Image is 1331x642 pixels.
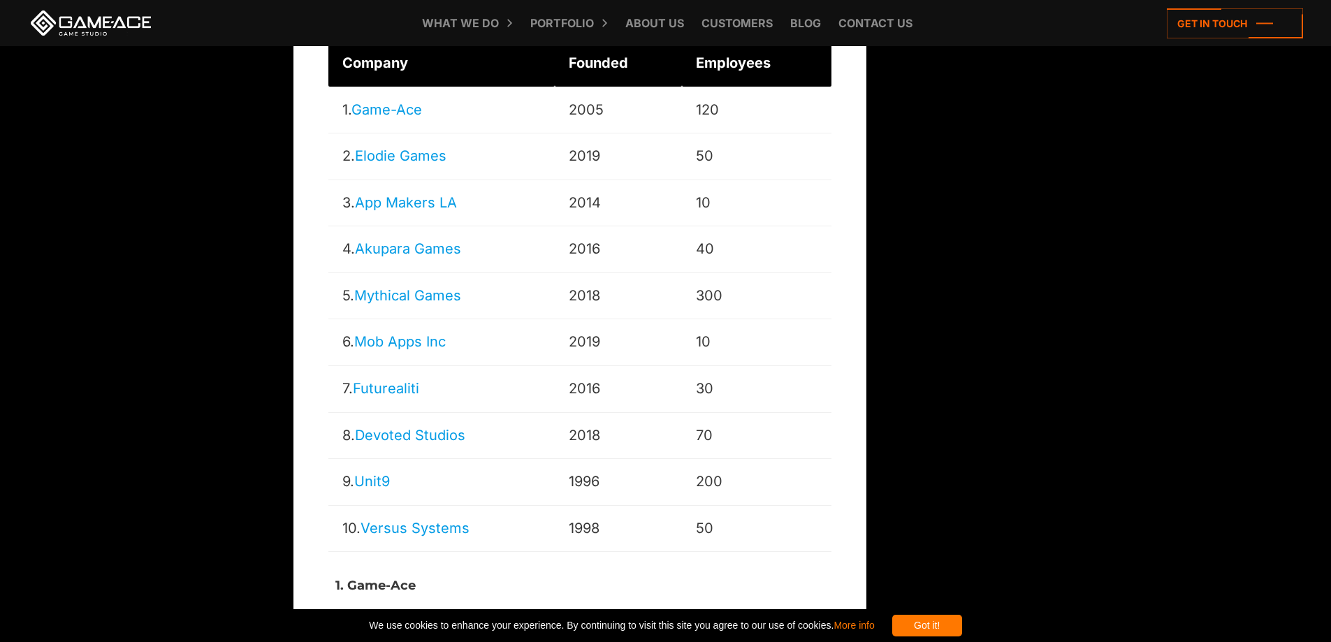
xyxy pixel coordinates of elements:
[369,615,874,636] span: We use cookies to enhance your experience. By continuing to visit this site you agree to our use ...
[335,579,824,593] h3: 1. Game-Ace
[682,412,831,459] td: 70
[555,505,682,552] td: 1998
[328,272,555,319] td: 5.
[354,287,461,304] a: Mythical Games
[355,147,446,164] a: Elodie Games
[555,272,682,319] td: 2018
[696,54,771,71] strong: Employees
[328,459,555,506] td: 9.
[361,520,470,537] a: Versus Systems
[834,620,874,631] a: More info
[355,427,465,444] a: Devoted Studios
[1167,8,1303,38] a: Get in touch
[555,459,682,506] td: 1996
[555,180,682,226] td: 2014
[355,240,461,257] a: Akupara Games
[354,333,446,350] a: Mob Apps Inc
[342,54,408,71] strong: Company
[328,226,555,273] td: 4.
[555,319,682,366] td: 2019
[328,366,555,413] td: 7.
[682,226,831,273] td: 40
[682,272,831,319] td: 300
[682,319,831,366] td: 10
[555,412,682,459] td: 2018
[328,180,555,226] td: 3.
[355,194,457,211] a: App Makers LA
[328,133,555,180] td: 2.
[682,366,831,413] td: 30
[328,319,555,366] td: 6.
[351,101,422,118] a: Game-Ace
[555,366,682,413] td: 2016
[353,380,419,397] a: Futurealiti
[682,505,831,552] td: 50
[682,133,831,180] td: 50
[555,226,682,273] td: 2016
[328,412,555,459] td: 8.
[682,459,831,506] td: 200
[892,615,962,636] div: Got it!
[555,87,682,133] td: 2005
[328,87,555,133] td: 1.
[354,473,390,490] a: Unit9
[682,180,831,226] td: 10
[555,133,682,180] td: 2019
[328,505,555,552] td: 10.
[569,54,628,71] strong: Founded
[682,87,831,133] td: 120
